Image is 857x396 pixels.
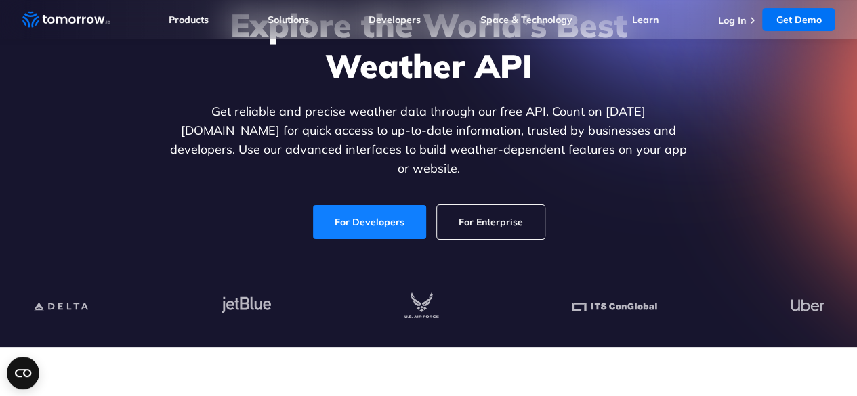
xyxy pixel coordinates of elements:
[437,205,545,239] a: For Enterprise
[480,14,572,26] a: Space & Technology
[268,14,309,26] a: Solutions
[313,205,426,239] a: For Developers
[167,102,690,178] p: Get reliable and precise weather data through our free API. Count on [DATE][DOMAIN_NAME] for quic...
[167,5,690,86] h1: Explore the World’s Best Weather API
[717,14,745,26] a: Log In
[369,14,421,26] a: Developers
[7,357,39,389] button: Open CMP widget
[22,9,110,30] a: Home link
[169,14,209,26] a: Products
[762,8,835,31] a: Get Demo
[632,14,659,26] a: Learn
